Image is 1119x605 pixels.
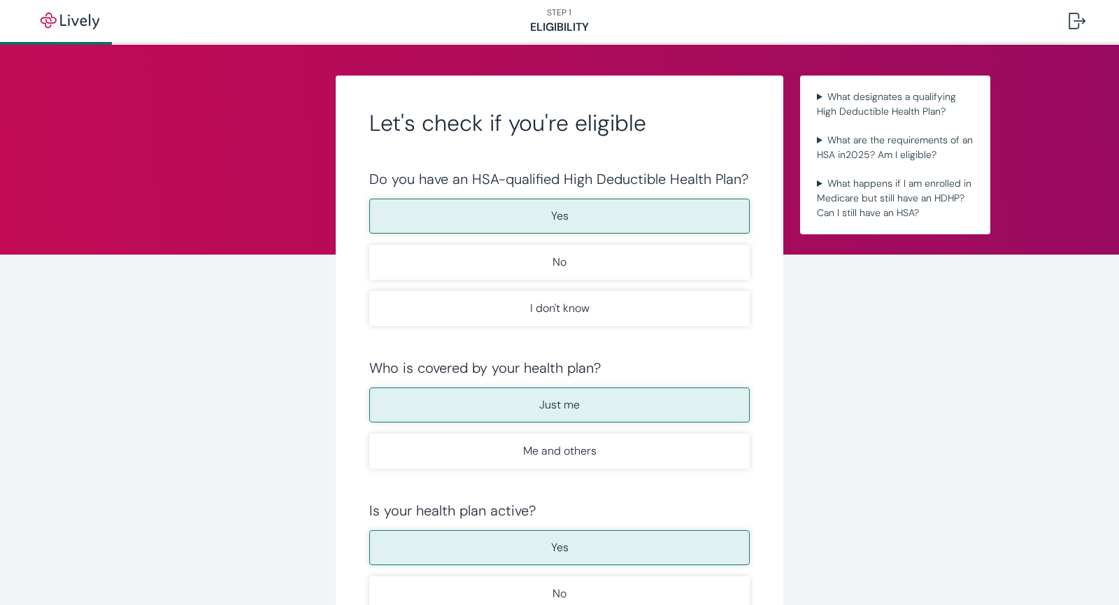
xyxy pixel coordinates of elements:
[369,245,750,280] button: No
[369,171,750,187] div: Do you have an HSA-qualified High Deductible Health Plan?
[551,208,569,225] p: Yes
[811,87,979,122] summary: What designates a qualifying High Deductible Health Plan?
[523,443,597,460] p: Me and others
[811,173,979,223] summary: What happens if I am enrolled in Medicare but still have an HDHP? Can I still have an HSA?
[811,130,979,165] summary: What are the requirements of an HSA in2025? Am I eligible?
[369,109,750,137] h2: Let's check if you're eligible
[551,539,569,556] p: Yes
[1057,4,1097,38] button: Log out
[553,585,566,602] p: No
[553,254,566,271] p: No
[369,291,750,326] button: I don't know
[369,199,750,234] button: Yes
[369,434,750,469] button: Me and others
[369,387,750,422] button: Just me
[31,13,109,29] img: Lively
[539,397,580,413] p: Just me
[369,530,750,565] button: Yes
[369,360,750,376] div: Who is covered by your health plan?
[369,502,750,519] div: Is your health plan active?
[530,300,590,317] p: I don't know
